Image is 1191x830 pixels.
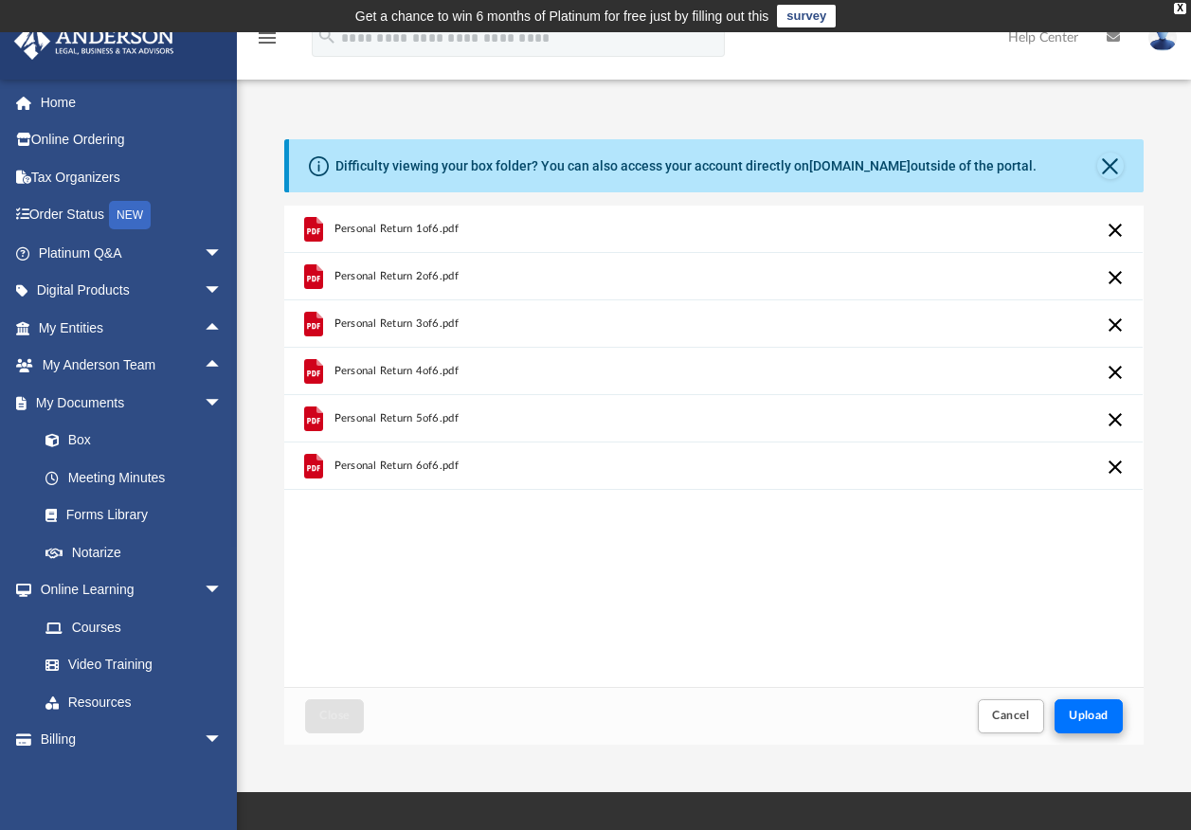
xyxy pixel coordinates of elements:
span: arrow_drop_down [204,384,242,423]
i: search [316,26,337,46]
span: Personal Return 3of6.pdf [334,317,459,330]
a: survey [777,5,836,27]
span: arrow_drop_down [204,272,242,311]
a: Order StatusNEW [13,196,251,235]
button: Upload [1055,699,1123,732]
a: Events Calendar [13,758,251,796]
a: Online Learningarrow_drop_down [13,571,242,609]
a: Resources [27,683,242,721]
button: Cancel this upload [1105,314,1128,336]
a: Meeting Minutes [27,459,242,496]
a: Platinum Q&Aarrow_drop_down [13,234,251,272]
button: Cancel this upload [1105,408,1128,431]
span: Personal Return 5of6.pdf [334,412,459,424]
span: Personal Return 1of6.pdf [334,223,459,235]
span: arrow_drop_down [204,721,242,760]
span: Personal Return 6of6.pdf [334,460,459,472]
div: Difficulty viewing your box folder? You can also access your account directly on outside of the p... [335,156,1037,176]
button: Cancel this upload [1105,361,1128,384]
span: arrow_drop_down [204,234,242,273]
a: Digital Productsarrow_drop_down [13,272,251,310]
a: My Entitiesarrow_drop_up [13,309,251,347]
button: Close [305,699,364,732]
span: arrow_drop_up [204,309,242,348]
span: Personal Return 4of6.pdf [334,365,459,377]
span: Upload [1069,710,1109,721]
a: menu [256,36,279,49]
button: Cancel this upload [1105,266,1128,289]
a: Notarize [27,533,242,571]
div: grid [284,206,1143,687]
button: Cancel [978,699,1044,732]
span: arrow_drop_down [204,571,242,610]
span: arrow_drop_up [204,347,242,386]
div: Upload [284,206,1143,745]
a: Online Ordering [13,121,251,159]
a: My Anderson Teamarrow_drop_up [13,347,242,385]
a: Tax Organizers [13,158,251,196]
a: Courses [27,608,242,646]
button: Cancel this upload [1105,219,1128,242]
button: Close [1097,153,1124,179]
span: Close [319,710,350,721]
img: Anderson Advisors Platinum Portal [9,23,180,60]
div: close [1174,3,1186,14]
img: User Pic [1148,24,1177,51]
a: Box [27,422,232,460]
a: Billingarrow_drop_down [13,721,251,759]
button: Cancel this upload [1105,456,1128,478]
span: Personal Return 2of6.pdf [334,270,459,282]
a: Forms Library [27,496,232,534]
i: menu [256,27,279,49]
a: Video Training [27,646,232,684]
div: NEW [109,201,151,229]
a: [DOMAIN_NAME] [809,158,911,173]
a: My Documentsarrow_drop_down [13,384,242,422]
a: Home [13,83,251,121]
span: Cancel [992,710,1030,721]
div: Get a chance to win 6 months of Platinum for free just by filling out this [355,5,769,27]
